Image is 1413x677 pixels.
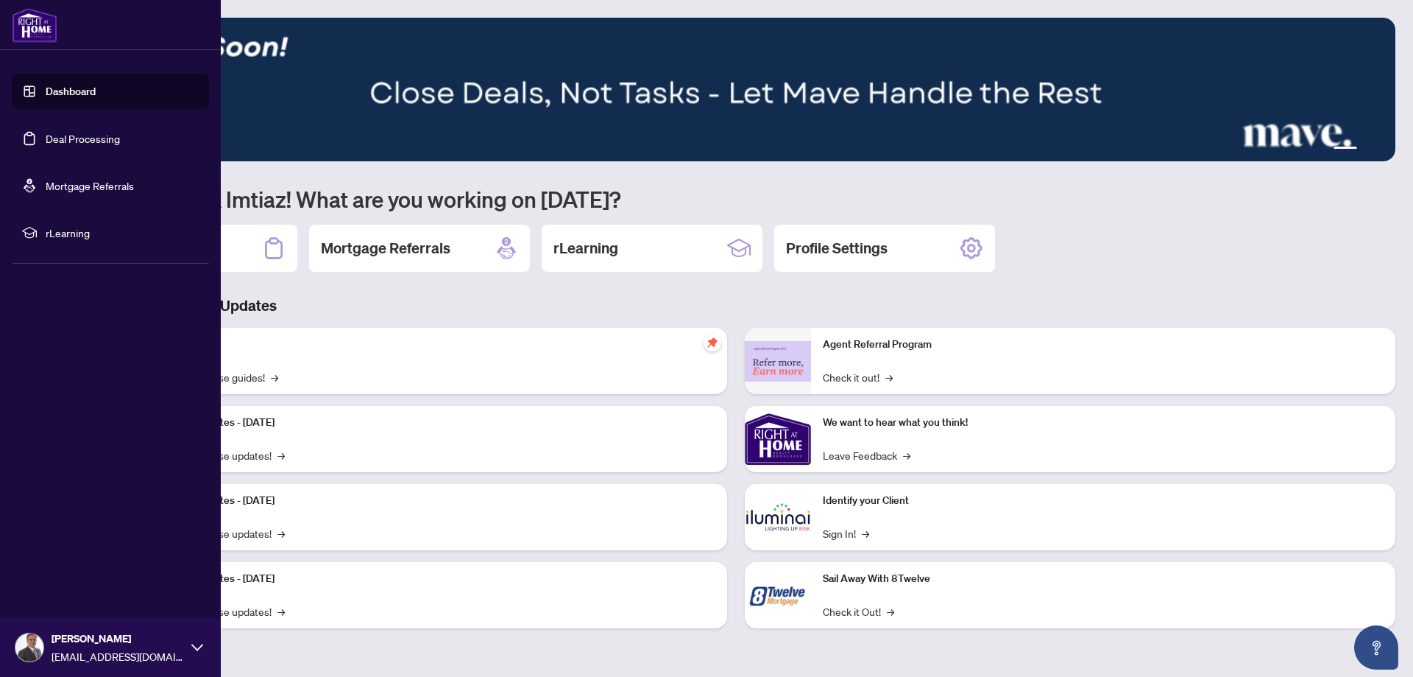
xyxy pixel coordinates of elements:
[1310,147,1316,152] button: 1
[155,493,715,509] p: Platform Updates - [DATE]
[745,341,811,382] img: Agent Referral Program
[77,18,1395,161] img: Slide 2
[155,415,715,431] p: Platform Updates - [DATE]
[887,603,894,620] span: →
[277,603,285,620] span: →
[46,225,199,241] span: rLearning
[1354,625,1398,670] button: Open asap
[745,406,811,472] img: We want to hear what you think!
[862,525,869,541] span: →
[77,185,1395,213] h1: Welcome back Imtiaz! What are you working on [DATE]?
[823,571,1384,587] p: Sail Away With 8Twelve
[903,447,910,463] span: →
[1375,147,1381,152] button: 5
[12,7,57,43] img: logo
[823,337,1384,353] p: Agent Referral Program
[823,447,910,463] a: Leave Feedback→
[46,132,120,145] a: Deal Processing
[321,238,450,259] h2: Mortgage Referrals
[885,369,893,385] span: →
[704,334,721,351] span: pushpin
[77,295,1395,316] h3: Brokerage & Industry Updates
[46,179,134,192] a: Mortgage Referrals
[52,648,184,664] span: [EMAIL_ADDRESS][DOMAIN_NAME]
[52,631,184,647] span: [PERSON_NAME]
[155,337,715,353] p: Self-Help
[823,493,1384,509] p: Identify your Client
[823,369,893,385] a: Check it out!→
[15,634,43,662] img: Profile Icon
[271,369,278,385] span: →
[46,85,96,98] a: Dashboard
[745,562,811,628] img: Sail Away With 8Twelve
[1334,147,1357,152] button: 3
[823,415,1384,431] p: We want to hear what you think!
[823,525,869,541] a: Sign In!→
[553,238,618,259] h2: rLearning
[1363,147,1369,152] button: 4
[277,447,285,463] span: →
[823,603,894,620] a: Check it Out!→
[277,525,285,541] span: →
[786,238,888,259] h2: Profile Settings
[1322,147,1328,152] button: 2
[155,571,715,587] p: Platform Updates - [DATE]
[745,484,811,550] img: Identify your Client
